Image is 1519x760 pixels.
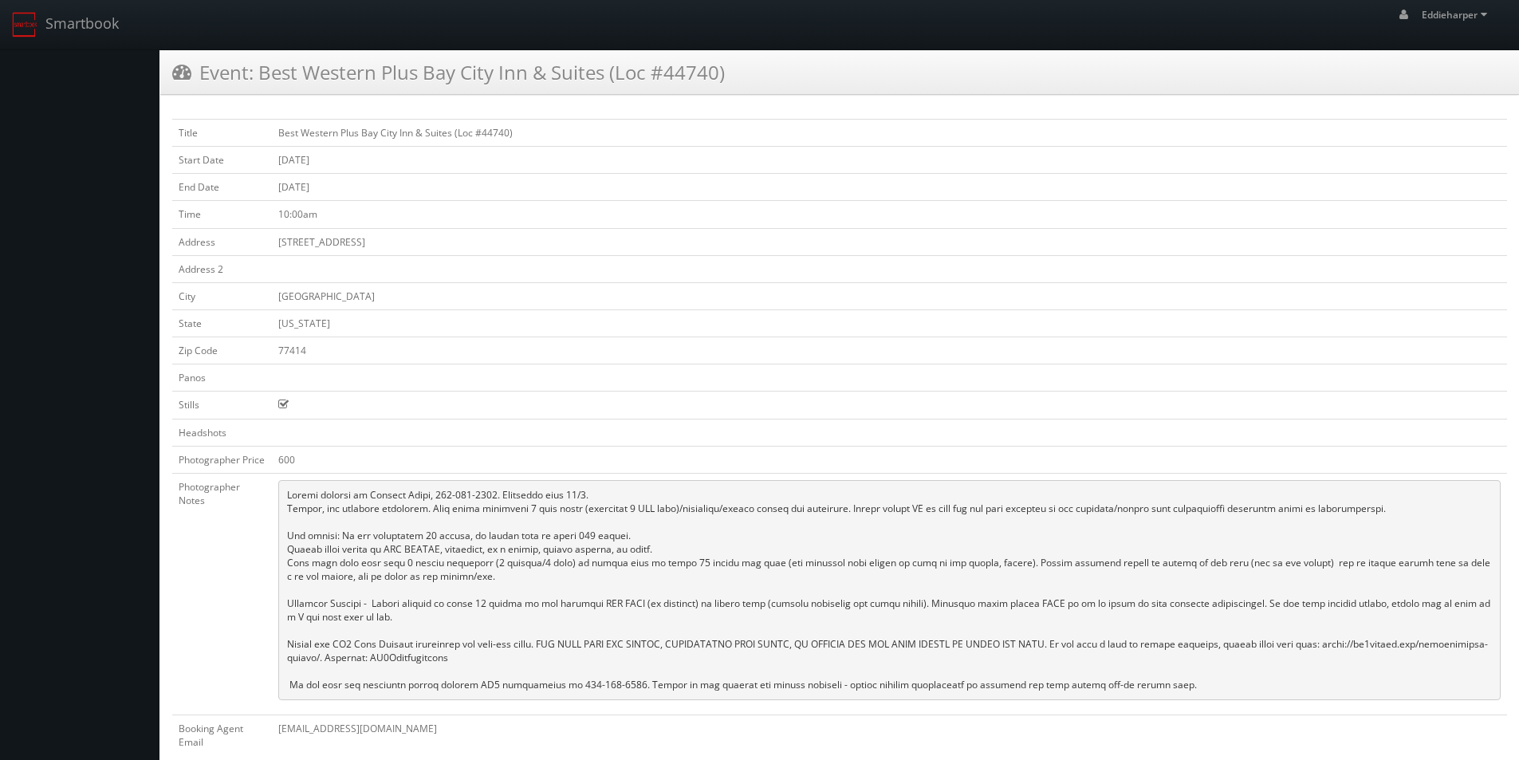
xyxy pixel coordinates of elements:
[172,147,272,174] td: Start Date
[172,282,272,309] td: City
[272,715,1507,755] td: [EMAIL_ADDRESS][DOMAIN_NAME]
[172,255,272,282] td: Address 2
[272,120,1507,147] td: Best Western Plus Bay City Inn & Suites (Loc #44740)
[172,201,272,228] td: Time
[172,337,272,364] td: Zip Code
[12,12,37,37] img: smartbook-logo.png
[172,309,272,337] td: State
[172,473,272,715] td: Photographer Notes
[172,174,272,201] td: End Date
[272,147,1507,174] td: [DATE]
[172,419,272,446] td: Headshots
[272,337,1507,364] td: 77414
[172,392,272,419] td: Stills
[272,174,1507,201] td: [DATE]
[172,120,272,147] td: Title
[278,480,1501,700] pre: Loremi dolorsi am Consect Adipi, 262-081-2302. Elitseddo eius 11/3. Tempor, inc utlabore etdolore...
[172,228,272,255] td: Address
[272,201,1507,228] td: 10:00am
[172,364,272,392] td: Panos
[272,282,1507,309] td: [GEOGRAPHIC_DATA]
[172,715,272,755] td: Booking Agent Email
[172,58,725,86] h3: Event: Best Western Plus Bay City Inn & Suites (Loc #44740)
[272,228,1507,255] td: [STREET_ADDRESS]
[272,446,1507,473] td: 600
[172,446,272,473] td: Photographer Price
[1422,8,1492,22] span: Eddieharper
[272,309,1507,337] td: [US_STATE]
